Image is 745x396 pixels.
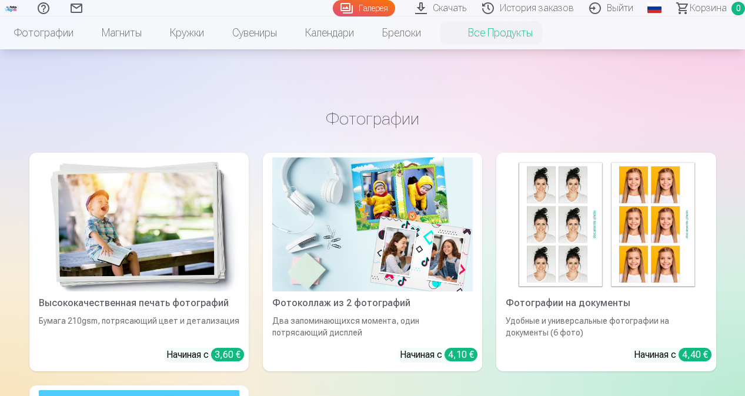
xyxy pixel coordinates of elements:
span: 0 [731,2,745,15]
a: Брелоки [368,16,435,49]
div: Фотоколлаж из 2 фотографий [268,296,477,310]
img: Фотоколлаж из 2 фотографий [272,157,473,291]
div: Фотографии на документы [501,296,711,310]
a: Фотографии на документыФотографии на документыУдобные и универсальные фотографии на документы (6 ... [496,153,716,371]
div: Начиная с [634,348,711,362]
a: Календари [291,16,368,49]
img: Высококачественная печать фотографий [39,157,239,291]
a: Кружки [156,16,218,49]
span: Корзина [690,1,727,15]
a: Фотоколлаж из 2 фотографийФотоколлаж из 2 фотографийДва запоминающихся момента, один потрясающий ... [263,153,482,371]
h3: Фотографии [39,108,707,129]
div: Начиная с [400,348,477,362]
a: Магниты [88,16,156,49]
a: Все продукты [435,16,547,49]
div: Удобные и универсальные фотографии на документы (6 фото) [501,315,711,338]
div: Два запоминающихся момента, один потрясающий дисплей [268,315,477,338]
div: 3,60 € [211,348,244,361]
img: /fa1 [5,5,18,12]
div: Высококачественная печать фотографий [34,296,244,310]
div: Начиная с [166,348,244,362]
div: 4,40 € [679,348,711,361]
div: Бумага 210gsm, потрясающий цвет и детализация [34,315,244,338]
div: 4,10 € [445,348,477,361]
a: Высококачественная печать фотографийВысококачественная печать фотографийБумага 210gsm, потрясающи... [29,153,249,371]
img: Фотографии на документы [506,157,706,291]
a: Сувениры [218,16,291,49]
